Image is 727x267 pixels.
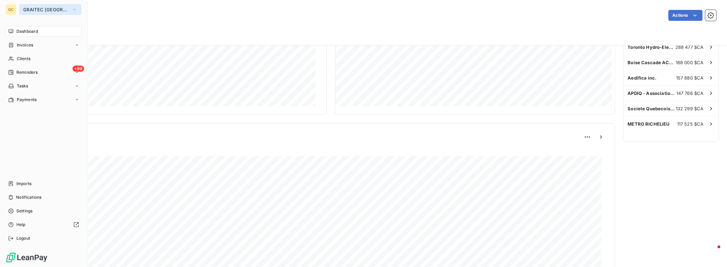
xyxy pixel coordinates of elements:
span: Toronto Hydro-Electric System Ltd. [628,44,675,50]
a: Help [5,219,82,230]
span: Reminders [16,69,38,75]
span: Tasks [17,83,28,89]
span: Clients [17,56,30,62]
span: Payments [17,97,37,103]
span: 132 299 $CA [675,106,703,111]
span: Invoices [17,42,33,48]
span: 117 525 $CA [677,121,703,127]
img: Logo LeanPay [5,252,48,263]
iframe: Intercom live chat [704,244,720,260]
span: Notifications [16,194,41,200]
button: Actions [668,10,702,21]
span: APDIQ - Association professionnelle des designers d’interieur du [GEOGRAPHIC_DATA] [628,90,676,96]
span: Imports [16,181,31,187]
div: GC [5,4,16,15]
span: Logout [16,235,30,241]
span: 168 000 $CA [675,60,703,65]
span: 288 477 $CA [675,44,703,50]
span: 157 880 $CA [676,75,703,81]
span: Help [16,222,26,228]
span: Settings [16,208,32,214]
span: Aedifica inc. [628,75,656,81]
span: GRAITEC [GEOGRAPHIC_DATA] [23,7,69,12]
span: Dashboard [16,28,38,34]
span: 147 766 $CA [676,90,703,96]
span: METRO RICHELIEU [628,121,670,127]
span: Societe Quebecoise des Infrastructures [628,106,675,111]
span: +99 [72,66,84,72]
span: Boise Cascade ACCOUNT PAYABLE [628,60,675,65]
